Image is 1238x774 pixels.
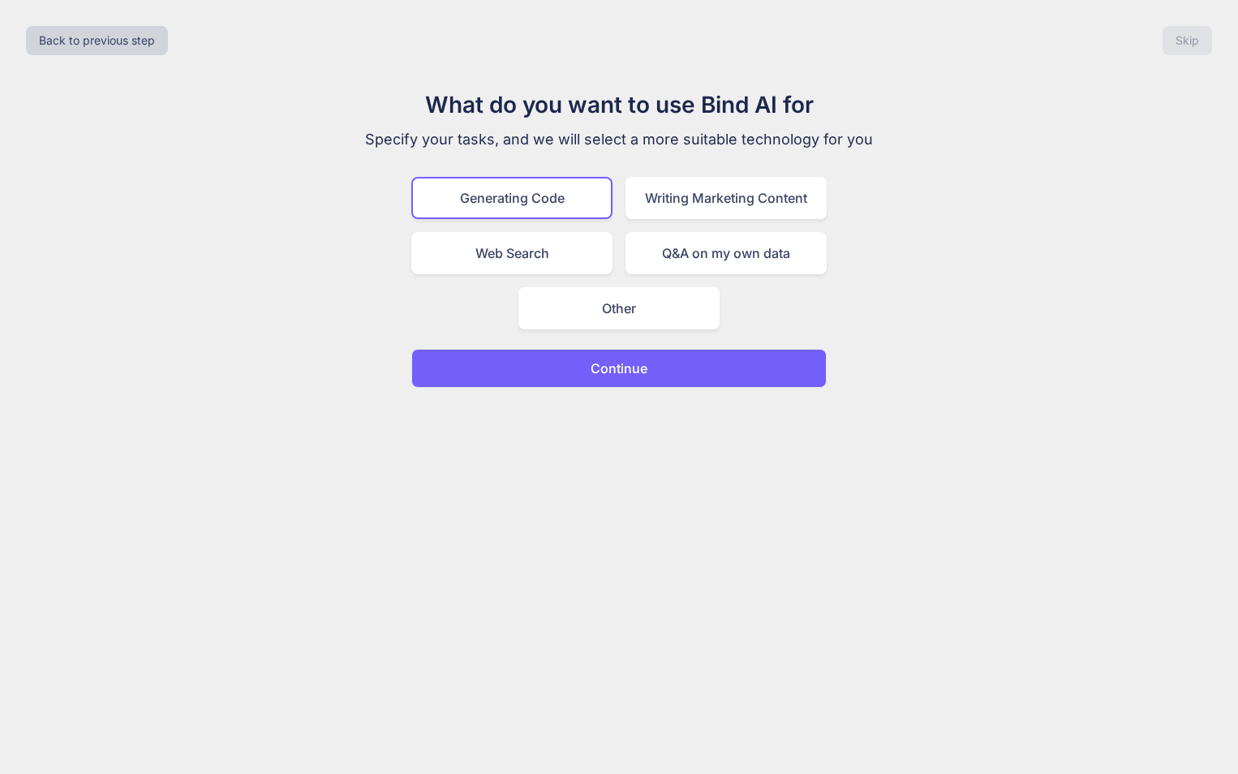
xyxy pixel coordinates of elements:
div: Writing Marketing Content [625,177,827,219]
div: Web Search [411,232,613,274]
button: Continue [411,349,827,388]
div: Q&A on my own data [625,232,827,274]
p: Specify your tasks, and we will select a more suitable technology for you [346,128,892,151]
button: Skip [1163,26,1212,55]
p: Continue [591,359,647,378]
div: Other [518,287,720,329]
button: Back to previous step [26,26,168,55]
div: Generating Code [411,177,613,219]
h1: What do you want to use Bind AI for [346,88,892,122]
